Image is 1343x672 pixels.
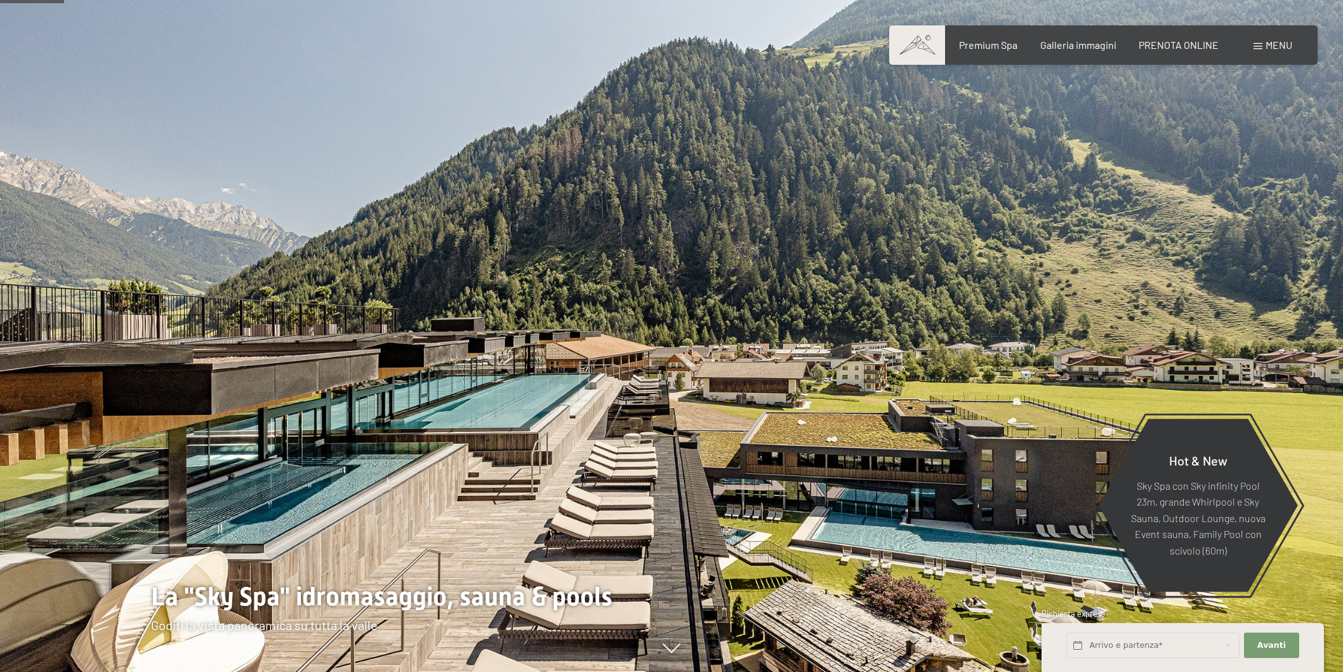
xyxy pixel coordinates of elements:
span: Richiesta express [1042,608,1105,619]
a: PRENOTA ONLINE [1139,39,1219,51]
button: Avanti [1244,633,1299,659]
span: Menu [1266,39,1292,51]
span: Avanti [1257,640,1286,651]
a: Galleria immagini [1040,39,1116,51]
a: Hot & New Sky Spa con Sky infinity Pool 23m, grande Whirlpool e Sky Sauna, Outdoor Lounge, nuova ... [1097,418,1299,593]
p: Sky Spa con Sky infinity Pool 23m, grande Whirlpool e Sky Sauna, Outdoor Lounge, nuova Event saun... [1129,477,1267,558]
a: Premium Spa [959,39,1017,51]
span: Hot & New [1169,452,1227,467]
